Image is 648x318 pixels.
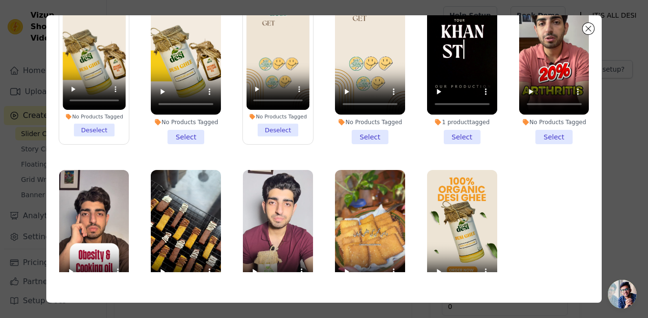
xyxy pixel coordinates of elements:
a: Open chat [608,280,637,308]
div: 1 product tagged [427,118,497,126]
div: No Products Tagged [151,118,221,126]
div: No Products Tagged [247,113,310,120]
div: No Products Tagged [335,118,405,126]
div: No Products Tagged [63,113,125,120]
div: No Products Tagged [519,118,589,126]
button: Close modal [583,23,594,34]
